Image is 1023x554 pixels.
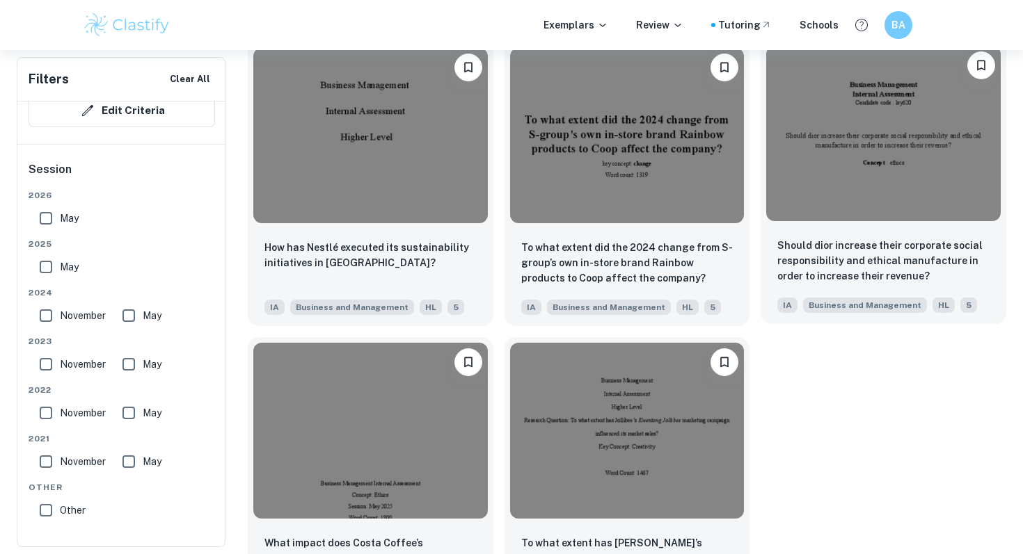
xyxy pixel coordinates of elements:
span: 2026 [29,189,215,202]
span: IA [521,300,541,315]
span: May [143,454,161,469]
span: 2024 [29,286,215,299]
h6: BA [891,17,907,33]
span: Other [60,503,86,518]
span: November [60,308,106,323]
span: May [143,308,161,323]
button: Bookmark [454,348,482,376]
span: IA [777,298,798,313]
span: November [60,405,106,421]
img: Business and Management IA example thumbnail: What impact does Costa Coffee’s dedicati [253,343,488,518]
span: May [60,259,79,275]
span: 5 [704,300,721,315]
span: HL [420,300,442,315]
button: Clear All [166,69,214,90]
button: Bookmark [454,54,482,81]
span: Business and Management [803,298,927,313]
span: November [60,357,106,372]
a: BookmarkShould dior increase their corporate social responsibility and ethical manufacture in ord... [761,42,1006,326]
a: Tutoring [718,17,772,33]
span: Business and Management [547,300,671,315]
a: BookmarkHow has Nestlé executed its sustainability initiatives in Europe?IABusiness and Managemen... [248,42,493,326]
button: Bookmark [967,51,995,79]
button: Bookmark [711,54,738,81]
h6: Filters [29,70,69,89]
img: Business and Management IA example thumbnail: To what extent did the 2024 change from [510,48,745,223]
button: Edit Criteria [29,94,215,127]
p: How has Nestlé executed its sustainability initiatives in Europe? [264,240,477,270]
a: Schools [800,17,839,33]
span: 2022 [29,384,215,396]
span: May [143,357,161,372]
span: HL [676,300,699,315]
span: Business and Management [290,300,414,315]
img: Business and Management IA example thumbnail: How has Nestlé executed its sustainabili [253,48,488,223]
span: 2025 [29,238,215,250]
h6: Session [29,161,215,189]
p: Review [636,17,683,33]
button: BA [885,11,912,39]
p: Should dior increase their corporate social responsibility and ethical manufacture in order to in... [777,238,990,284]
span: Other [29,481,215,494]
a: BookmarkTo what extent did the 2024 change from S-group’s own in-store brand Rainbow products to ... [505,42,750,326]
img: Business and Management IA example thumbnail: To what extent has Jollibee’s Kwentong J [510,343,745,518]
span: HL [933,298,955,313]
span: May [60,211,79,226]
img: Business and Management IA example thumbnail: Should dior increase their corporate soc [766,46,1001,221]
p: To what extent did the 2024 change from S-group’s own in-store brand Rainbow products to Coop aff... [521,240,733,286]
p: Exemplars [544,17,608,33]
span: IA [264,300,285,315]
button: Bookmark [711,348,738,376]
span: May [143,405,161,421]
img: Clastify logo [83,11,171,39]
button: Help and Feedback [850,13,873,37]
span: 5 [960,298,977,313]
span: 2023 [29,335,215,348]
span: 2021 [29,432,215,445]
span: 5 [447,300,464,315]
span: November [60,454,106,469]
